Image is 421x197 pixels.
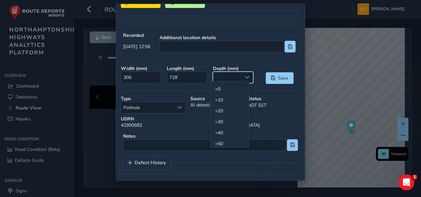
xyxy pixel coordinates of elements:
[210,95,249,105] li: >10
[121,65,162,72] strong: Width ( mm )
[123,43,150,50] span: [DATE] 12:56
[248,96,300,102] strong: Status
[121,102,174,113] span: Pothole
[190,96,243,102] strong: Source
[210,116,249,127] li: >30
[118,113,210,131] div: 42900683
[398,174,414,190] iframe: Intercom live chat
[160,34,296,41] strong: Additional location details
[210,113,303,131] div: [GEOGRAPHIC_DATA]
[188,93,245,116] div: AI detection
[210,105,249,116] li: >20
[174,102,185,113] div: Select a type
[210,84,249,95] li: >0
[213,65,254,72] strong: Depth ( mm )
[167,65,208,72] strong: Length ( mm )
[123,32,150,38] strong: Recorded
[278,75,289,81] span: Save
[210,138,249,149] li: >50
[135,161,166,165] span: Defect History
[210,127,249,138] li: >40
[213,116,300,122] strong: Road name
[121,96,186,102] strong: Type
[248,102,300,109] p: NOT SET
[123,156,170,170] a: Defect History
[123,133,298,139] strong: Notes
[121,116,208,122] strong: USRN
[266,72,294,84] button: Save
[412,174,417,180] span: 1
